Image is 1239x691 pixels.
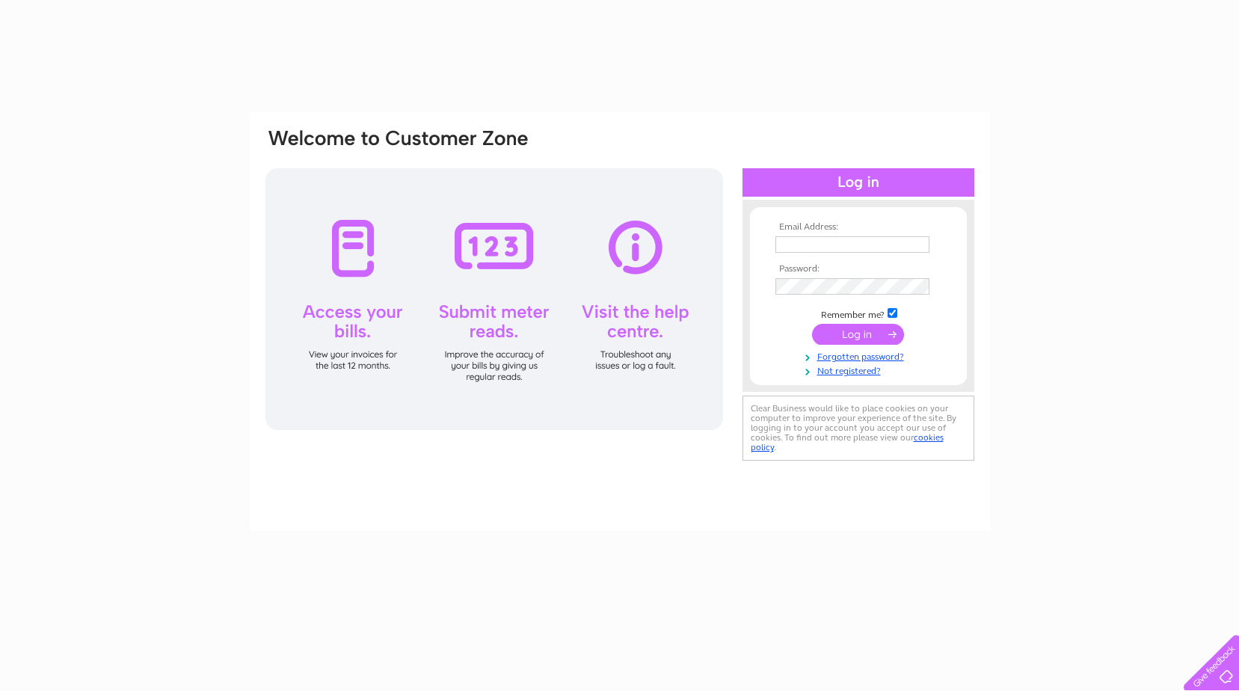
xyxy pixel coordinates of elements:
[751,432,944,452] a: cookies policy
[743,396,974,461] div: Clear Business would like to place cookies on your computer to improve your experience of the sit...
[775,348,945,363] a: Forgotten password?
[775,363,945,377] a: Not registered?
[772,306,945,321] td: Remember me?
[772,264,945,274] th: Password:
[812,324,904,345] input: Submit
[772,222,945,233] th: Email Address:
